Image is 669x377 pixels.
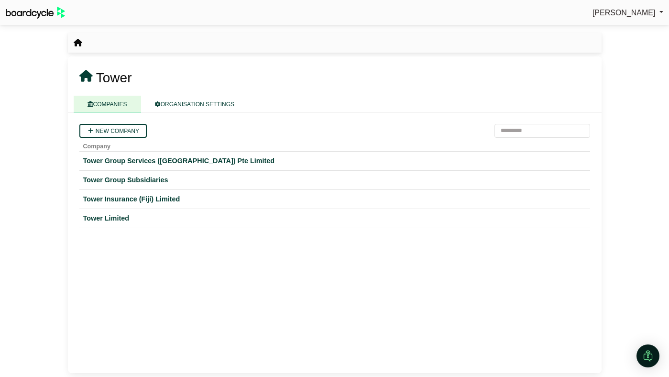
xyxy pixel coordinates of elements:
[83,213,586,224] a: Tower Limited
[83,194,586,205] a: Tower Insurance (Fiji) Limited
[74,96,141,112] a: COMPANIES
[592,9,656,17] span: [PERSON_NAME]
[141,96,248,112] a: ORGANISATION SETTINGS
[6,7,65,19] img: BoardcycleBlackGreen-aaafeed430059cb809a45853b8cf6d952af9d84e6e89e1f1685b34bfd5cb7d64.svg
[592,7,663,19] a: [PERSON_NAME]
[79,124,147,138] a: New company
[74,37,82,49] nav: breadcrumb
[96,70,132,85] span: Tower
[83,175,586,186] a: Tower Group Subsidiaries
[83,155,586,166] a: Tower Group Services ([GEOGRAPHIC_DATA]) Pte Limited
[636,344,659,367] div: Open Intercom Messenger
[79,138,590,152] th: Company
